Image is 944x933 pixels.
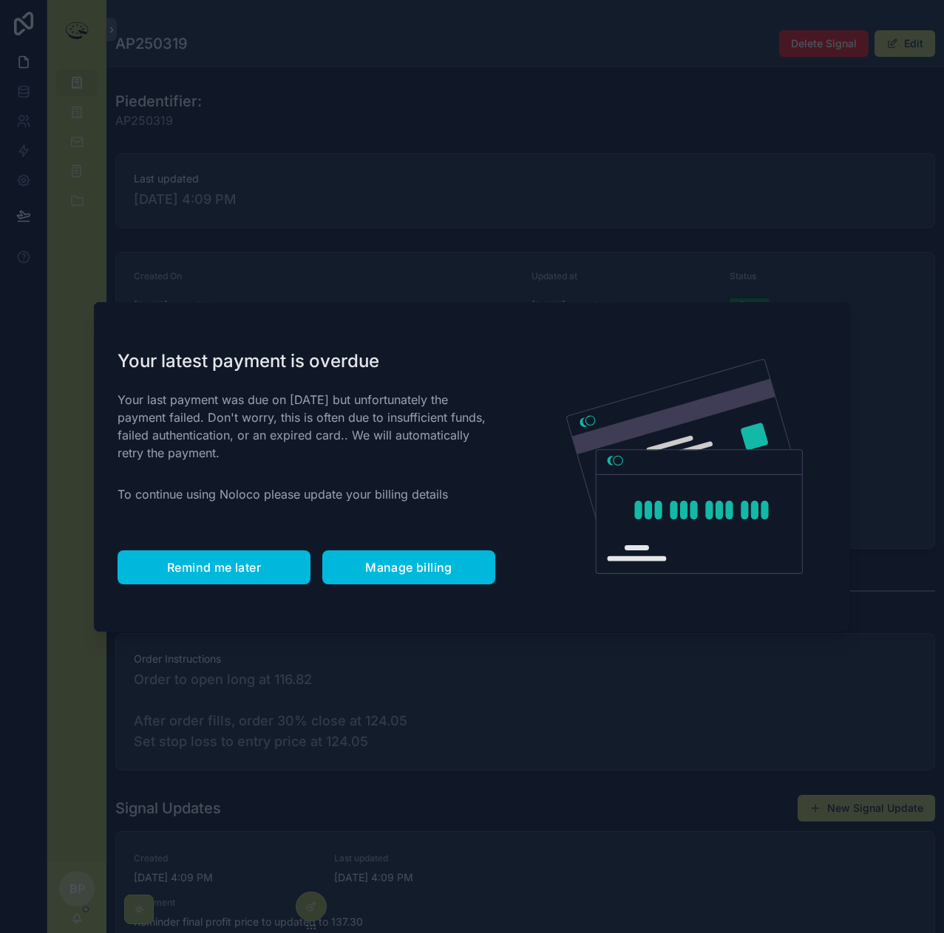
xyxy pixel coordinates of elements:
span: Manage billing [365,560,452,575]
button: Remind me later [118,550,310,584]
p: To continue using Noloco please update your billing details [118,485,495,503]
p: Your last payment was due on [DATE] but unfortunately the payment failed. Don't worry, this is of... [118,391,495,462]
span: Remind me later [167,560,261,575]
h1: Your latest payment is overdue [118,349,495,373]
button: Manage billing [322,550,495,584]
img: Credit card illustration [566,359,803,575]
